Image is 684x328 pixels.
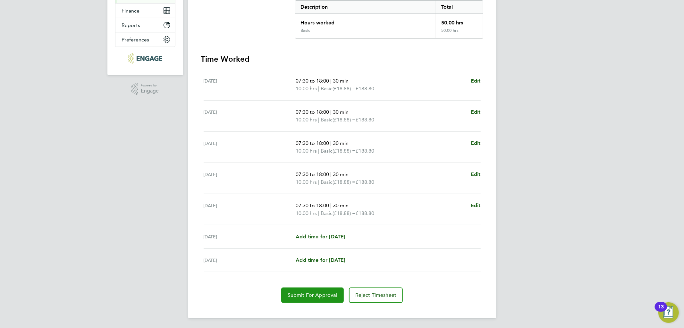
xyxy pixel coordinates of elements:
button: Reports [115,18,175,32]
span: Edit [471,202,481,208]
button: Reject Timesheet [349,288,403,303]
div: Total [436,1,483,13]
a: Edit [471,202,481,209]
span: £188.80 [356,117,374,123]
span: Basic [321,209,333,217]
span: | [318,148,319,154]
div: Hours worked [295,14,436,28]
span: Basic [321,116,333,124]
div: Description [295,1,436,13]
span: Engage [141,88,159,94]
div: 50.00 hrs [436,14,483,28]
h3: Time Worked [201,54,483,64]
span: Preferences [122,37,149,43]
div: [DATE] [204,77,296,93]
a: Powered byEngage [131,83,159,95]
span: | [330,109,332,115]
span: (£18.88) = [333,117,356,123]
span: 10.00 hrs [296,148,317,154]
a: Add time for [DATE] [296,233,345,241]
span: Edit [471,171,481,177]
button: Finance [115,4,175,18]
span: 10.00 hrs [296,85,317,92]
span: 30 min [333,140,349,146]
a: Edit [471,108,481,116]
span: Add time for [DATE] [296,234,345,240]
span: | [318,210,319,216]
div: Basic [300,28,310,33]
span: 07:30 to 18:00 [296,109,329,115]
span: Basic [321,85,333,93]
button: Open Resource Center, 13 new notifications [658,302,679,323]
div: 50.00 hrs [436,28,483,38]
span: 10.00 hrs [296,210,317,216]
span: | [318,117,319,123]
span: 07:30 to 18:00 [296,171,329,177]
span: £188.80 [356,179,374,185]
span: 07:30 to 18:00 [296,78,329,84]
a: Go to home page [115,53,175,64]
a: Edit [471,171,481,178]
span: (£18.88) = [333,179,356,185]
a: Add time for [DATE] [296,256,345,264]
button: Preferences [115,32,175,47]
a: Edit [471,139,481,147]
span: 10.00 hrs [296,117,317,123]
span: £188.80 [356,210,374,216]
div: [DATE] [204,256,296,264]
span: | [330,171,332,177]
img: pcrnet-logo-retina.png [128,53,162,64]
span: 30 min [333,171,349,177]
span: 30 min [333,202,349,208]
span: (£18.88) = [333,85,356,92]
span: 07:30 to 18:00 [296,202,329,208]
span: Edit [471,109,481,115]
div: [DATE] [204,171,296,186]
span: | [330,202,332,208]
span: £188.80 [356,85,374,92]
span: 10.00 hrs [296,179,317,185]
span: Basic [321,147,333,155]
a: Edit [471,77,481,85]
span: | [330,78,332,84]
span: | [318,179,319,185]
span: Reject Timesheet [355,292,397,298]
div: [DATE] [204,108,296,124]
span: Edit [471,78,481,84]
div: Summary [295,0,483,39]
span: (£18.88) = [333,210,356,216]
div: [DATE] [204,233,296,241]
span: Finance [122,8,140,14]
span: 30 min [333,78,349,84]
button: Submit For Approval [281,288,344,303]
div: 13 [658,307,664,315]
span: 30 min [333,109,349,115]
span: Powered by [141,83,159,88]
span: Reports [122,22,140,28]
span: Add time for [DATE] [296,257,345,263]
span: £188.80 [356,148,374,154]
span: Basic [321,178,333,186]
div: [DATE] [204,202,296,217]
span: | [330,140,332,146]
div: [DATE] [204,139,296,155]
span: Edit [471,140,481,146]
span: 07:30 to 18:00 [296,140,329,146]
span: | [318,85,319,92]
span: Submit For Approval [288,292,337,298]
span: (£18.88) = [333,148,356,154]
